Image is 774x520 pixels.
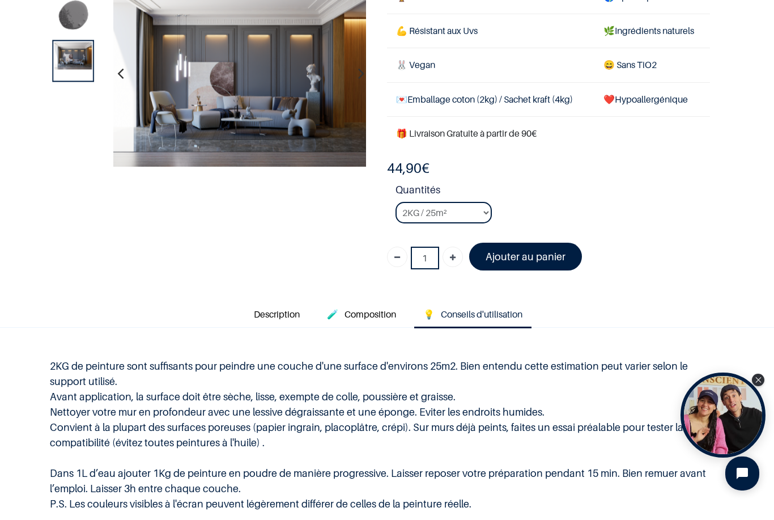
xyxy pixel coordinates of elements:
[681,373,766,458] div: Tolstoy bubble widget
[396,59,435,70] span: 🐰 Vegan
[387,247,407,267] a: Supprimer
[716,447,769,500] iframe: Tidio Chat
[603,25,615,36] span: 🌿
[594,48,710,82] td: ans TiO2
[486,251,565,263] font: Ajouter au panier
[50,358,724,511] p: 2KG de peinture sont suffisants pour peindre une couche d'une surface d'environs 25m2. Bien enten...
[54,43,92,70] img: Product image
[396,128,537,139] font: 🎁 Livraison Gratuite à partir de 90€
[681,373,766,458] div: Open Tolstoy widget
[387,160,422,176] span: 44,90
[387,82,594,116] td: Emballage coton (2kg) / Sachet kraft (4kg)
[681,373,766,458] div: Open Tolstoy
[441,308,522,320] span: Conseils d'utilisation
[396,25,478,36] span: 💪 Résistant aux Uvs
[423,308,435,320] span: 💡
[752,374,764,386] div: Close Tolstoy widget
[594,14,710,48] td: Ingrédients naturels
[469,243,582,270] a: Ajouter au panier
[603,59,622,70] span: 😄 S
[396,94,407,105] span: 💌
[387,160,429,176] b: €
[345,308,396,320] span: Composition
[594,82,710,116] td: ❤️Hypoallergénique
[254,308,300,320] span: Description
[395,182,710,202] strong: Quantités
[327,308,338,320] span: 🧪
[443,247,463,267] a: Ajouter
